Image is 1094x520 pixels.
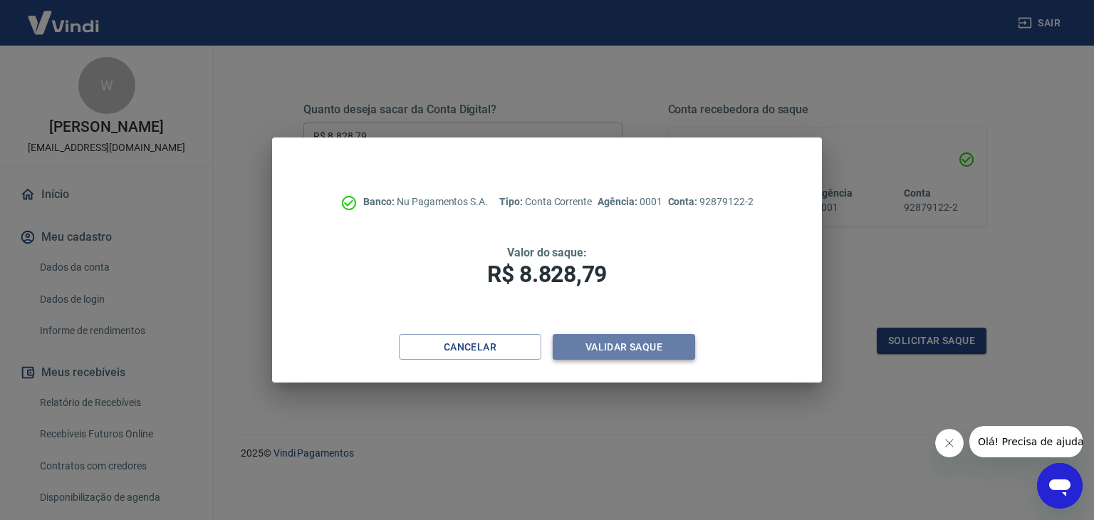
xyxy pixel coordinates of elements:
[363,196,397,207] span: Banco:
[507,246,587,259] span: Valor do saque:
[969,426,1083,457] iframe: Message from company
[668,194,754,209] p: 92879122-2
[935,429,964,457] iframe: Close message
[668,196,700,207] span: Conta:
[1037,463,1083,509] iframe: Button to launch messaging window
[399,334,541,360] button: Cancelar
[598,194,662,209] p: 0001
[9,10,120,21] span: Olá! Precisa de ajuda?
[487,261,607,288] span: R$ 8.828,79
[499,196,525,207] span: Tipo:
[553,334,695,360] button: Validar saque
[363,194,488,209] p: Nu Pagamentos S.A.
[598,196,640,207] span: Agência:
[499,194,592,209] p: Conta Corrente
